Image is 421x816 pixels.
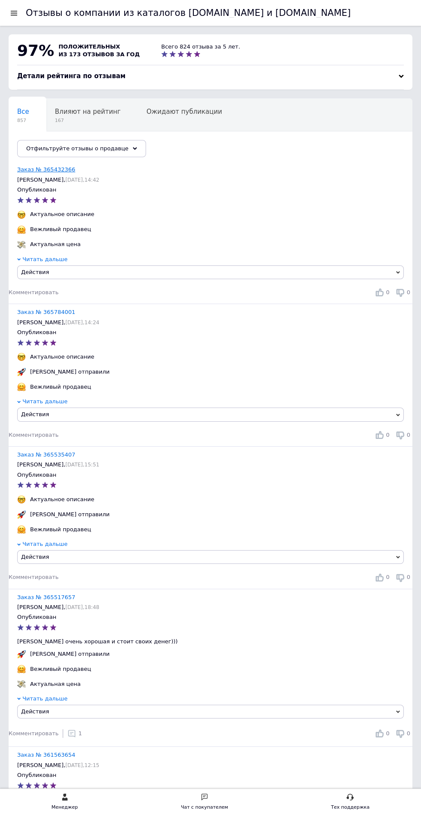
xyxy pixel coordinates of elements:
span: Детали рейтинга по отзывам [17,72,125,80]
span: [PERSON_NAME] [17,461,64,468]
img: :money_with_wings: [17,241,26,249]
span: 167 [55,117,121,124]
span: Читать дальше [22,695,67,702]
span: [DATE] , 14:24 [65,320,99,326]
span: Влияют на рейтинг [55,108,121,116]
div: Опубликованы без комментария [9,131,128,164]
div: [PERSON_NAME] отправили [28,650,112,658]
div: Опубликован [17,471,404,479]
img: :nerd_face: [17,353,26,361]
span: [DATE] , 18:48 [65,604,99,610]
span: 857 [17,117,29,124]
div: Опубликован [17,186,404,194]
img: :hugging_face: [17,383,26,391]
span: 0 [407,574,410,580]
span: Комментировать [9,730,58,737]
img: :rocket: [17,650,26,658]
span: [DATE] , 14:42 [65,177,99,183]
div: Читать дальше [17,540,404,550]
span: 0 [407,432,410,438]
div: [PERSON_NAME] отправили [28,511,112,518]
img: :money_with_wings: [17,680,26,688]
h1: Отзывы о компании из каталогов [DOMAIN_NAME] и [DOMAIN_NAME] [26,8,351,18]
span: Комментировать [9,432,58,438]
div: , [17,319,404,326]
div: Актуальное описание [28,496,97,503]
div: Опубликован [17,329,404,336]
div: Опубликован [17,613,404,621]
div: Вежливый продавец [28,526,93,533]
span: Все [17,108,29,116]
span: 1 [78,730,82,737]
span: 0 [386,289,389,295]
span: [PERSON_NAME] [17,762,64,768]
span: из 173 отзывов за год [58,51,140,58]
span: 0 [407,289,410,295]
span: Ожидают публикации [146,108,222,116]
div: Актуальная цена [28,680,83,688]
div: , [17,603,404,611]
div: Всего 824 отзыва за 5 лет. [161,43,240,51]
span: Комментировать [9,289,58,295]
span: положительных [58,43,120,50]
div: Комментировать [9,573,58,581]
span: Опубликованы без комме... [17,140,110,148]
div: Опубликован [17,771,404,779]
img: :nerd_face: [17,495,26,504]
div: [PERSON_NAME] отправили [28,368,112,376]
div: Чат с покупателем [181,803,228,812]
span: [PERSON_NAME] [17,319,64,326]
div: Читать дальше [17,398,404,408]
div: Вежливый продавец [28,665,93,673]
div: 1 [67,729,82,738]
div: Читать дальше [17,256,404,265]
div: Менеджер [52,803,78,812]
div: , [17,761,404,769]
div: , [17,461,404,469]
span: Комментировать [9,574,58,580]
div: Вежливый продавец [28,383,93,391]
img: :rocket: [17,510,26,519]
span: 0 [386,574,389,580]
div: Комментировать [9,431,58,439]
div: Читать дальше [17,695,404,705]
span: [PERSON_NAME] [17,177,64,183]
span: 0 [386,432,389,438]
div: Тех поддержка [331,803,370,812]
span: [DATE] , 12:15 [65,762,99,768]
div: , [17,176,404,184]
img: :hugging_face: [17,665,26,673]
a: Заказ № 365784001 [17,309,75,315]
span: Читать дальше [22,398,67,405]
div: Детали рейтинга по отзывам [17,72,404,81]
img: :rocket: [17,368,26,376]
div: Актуальное описание [28,210,97,218]
img: :hugging_face: [17,225,26,234]
img: :nerd_face: [17,210,26,219]
span: 0 [407,730,410,737]
a: Заказ № 365432366 [17,166,75,173]
p: [PERSON_NAME] очень хорошая и стоит своих денег))) [17,638,404,645]
span: Читать дальше [22,256,67,262]
img: :hugging_face: [17,525,26,534]
a: Заказ № 361563654 [17,752,75,758]
div: Актуальная цена [28,241,83,248]
div: Актуальное описание [28,353,97,361]
span: [PERSON_NAME] [17,604,64,610]
span: Отфильтруйте отзывы о продавце [26,145,128,152]
span: 97% [17,42,54,59]
span: Читать дальше [22,541,67,547]
span: [DATE] , 15:51 [65,462,99,468]
a: Заказ № 365517657 [17,594,75,600]
div: Комментировать [9,730,58,737]
span: 0 [386,730,389,737]
a: Заказ № 365535407 [17,451,75,458]
div: Вежливый продавец [28,225,93,233]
